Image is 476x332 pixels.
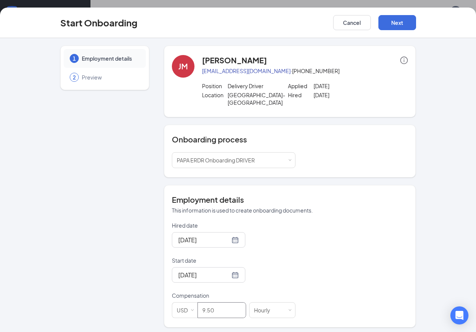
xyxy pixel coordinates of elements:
[82,73,138,81] span: Preview
[228,82,279,90] p: Delivery Driver
[172,257,295,264] p: Start date
[82,55,138,62] span: Employment details
[202,55,267,66] h4: [PERSON_NAME]
[202,67,291,74] a: [EMAIL_ADDRESS][DOMAIN_NAME]
[177,303,193,318] div: USD
[400,57,408,64] span: info-circle
[202,91,228,99] p: Location
[178,270,230,280] input: Sep 17, 2025
[172,222,295,229] p: Hired date
[378,15,416,30] button: Next
[73,55,76,62] span: 1
[202,67,408,75] p: · [PHONE_NUMBER]
[333,15,371,30] button: Cancel
[172,292,295,299] p: Compensation
[314,91,365,99] p: [DATE]
[172,207,408,214] p: This information is used to create onboarding documents.
[60,16,138,29] h3: Start Onboarding
[198,303,246,318] input: Amount
[314,82,365,90] p: [DATE]
[202,82,228,90] p: Position
[177,153,260,168] div: [object Object]
[450,306,468,324] div: Open Intercom Messenger
[73,73,76,81] span: 2
[288,91,314,99] p: Hired
[172,134,408,145] h4: Onboarding process
[172,194,408,205] h4: Employment details
[178,61,188,72] div: JM
[254,303,275,318] div: Hourly
[177,157,255,164] span: PAPA ERDR Onboarding DRIVER
[178,235,230,245] input: Sep 15, 2025
[228,91,279,106] p: [GEOGRAPHIC_DATA]- [GEOGRAPHIC_DATA]
[288,82,314,90] p: Applied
